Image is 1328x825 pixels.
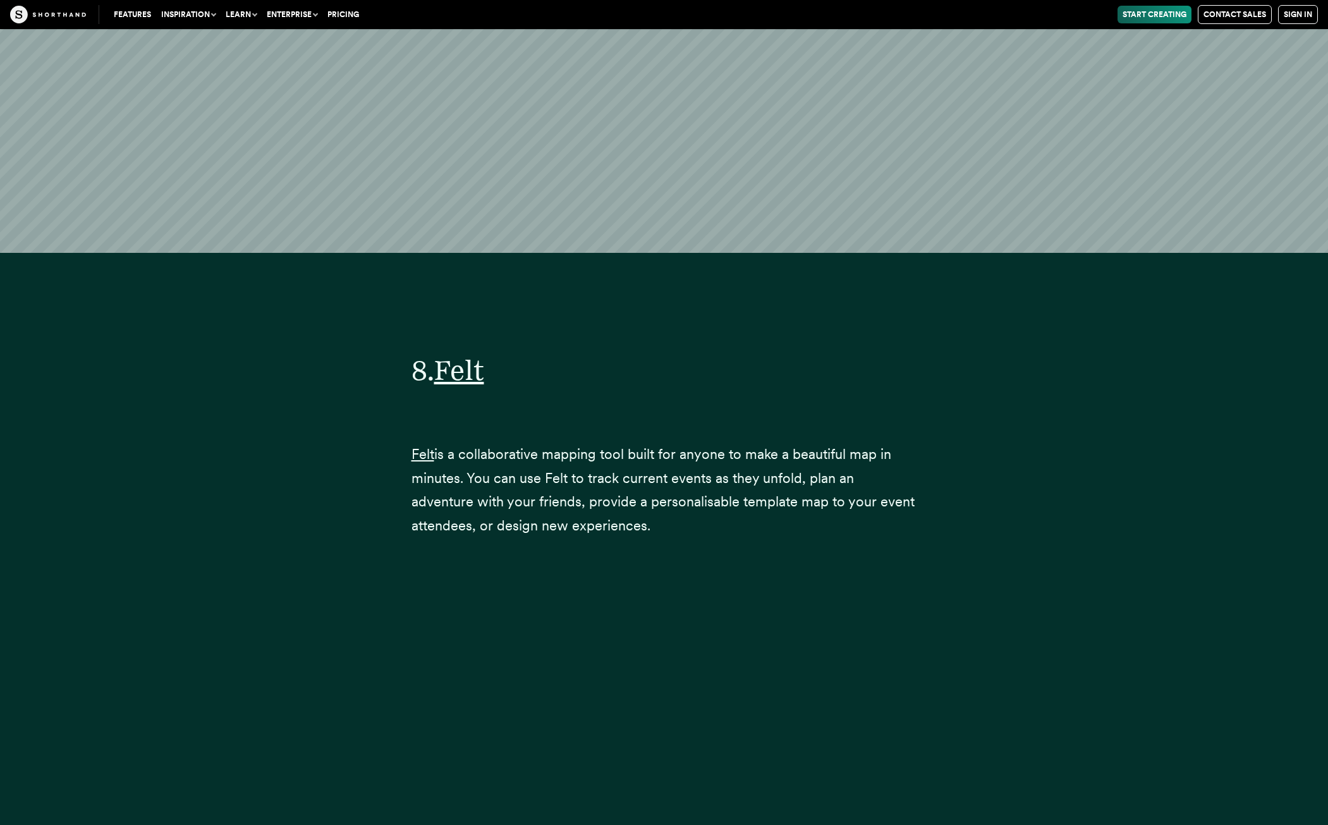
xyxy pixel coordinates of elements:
[262,6,322,23] button: Enterprise
[109,6,156,23] a: Features
[1198,5,1272,24] a: Contact Sales
[10,6,86,23] img: The Craft
[411,353,434,387] span: 8.
[1118,6,1191,23] a: Start Creating
[156,6,221,23] button: Inspiration
[411,443,917,537] p: is a collaborative mapping tool built for anyone to make a beautiful map in minutes. You can use ...
[434,353,484,387] a: Felt
[1278,5,1318,24] a: Sign in
[221,6,262,23] button: Learn
[411,446,434,462] a: Felt
[322,6,364,23] a: Pricing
